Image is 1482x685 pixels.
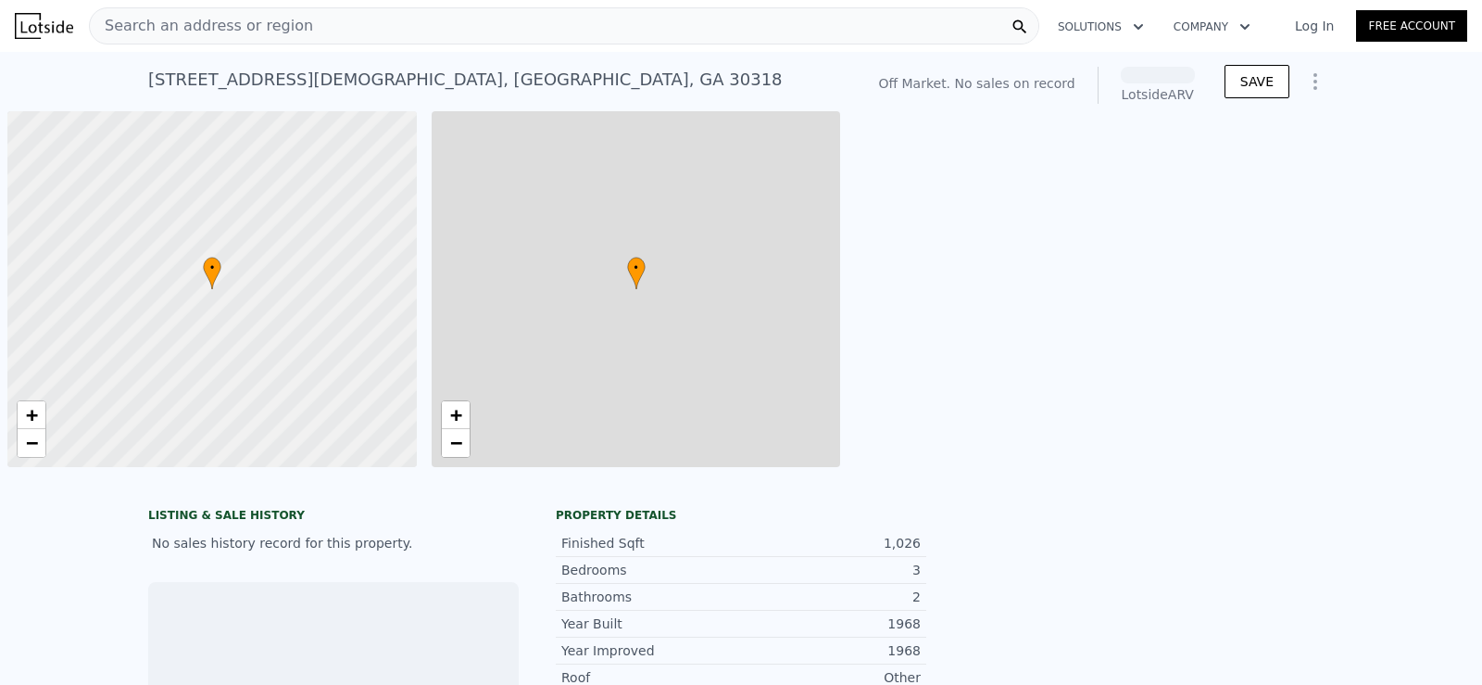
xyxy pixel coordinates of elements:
[1273,17,1356,35] a: Log In
[741,561,921,579] div: 3
[1121,85,1195,104] div: Lotside ARV
[1043,10,1159,44] button: Solutions
[561,588,741,606] div: Bathrooms
[442,401,470,429] a: Zoom in
[15,13,73,39] img: Lotside
[26,403,38,426] span: +
[449,403,461,426] span: +
[203,260,221,276] span: •
[627,260,646,276] span: •
[442,429,470,457] a: Zoom out
[148,508,519,526] div: LISTING & SALE HISTORY
[1297,63,1334,100] button: Show Options
[148,526,519,560] div: No sales history record for this property.
[741,588,921,606] div: 2
[741,615,921,633] div: 1968
[561,615,741,633] div: Year Built
[741,534,921,552] div: 1,026
[449,431,461,454] span: −
[18,401,45,429] a: Zoom in
[556,508,926,523] div: Property details
[203,257,221,289] div: •
[148,67,783,93] div: [STREET_ADDRESS][DEMOGRAPHIC_DATA] , [GEOGRAPHIC_DATA] , GA 30318
[1159,10,1265,44] button: Company
[741,641,921,660] div: 1968
[878,74,1074,93] div: Off Market. No sales on record
[561,534,741,552] div: Finished Sqft
[90,15,313,37] span: Search an address or region
[561,561,741,579] div: Bedrooms
[18,429,45,457] a: Zoom out
[1356,10,1467,42] a: Free Account
[26,431,38,454] span: −
[1225,65,1289,98] button: SAVE
[627,257,646,289] div: •
[561,641,741,660] div: Year Improved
